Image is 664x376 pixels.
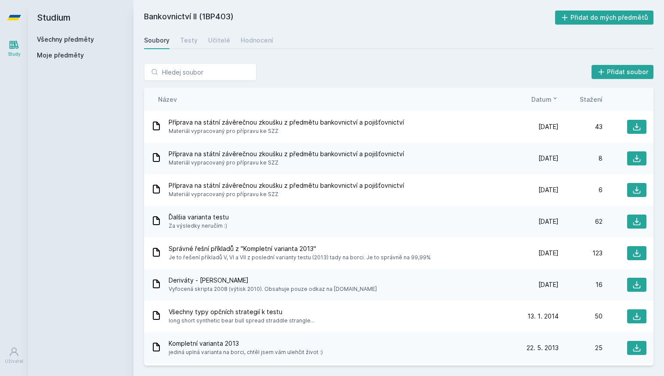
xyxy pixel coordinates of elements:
span: [DATE] [538,122,559,131]
button: Stažení [580,95,603,104]
button: Přidat soubor [592,65,654,79]
div: 50 [559,312,603,321]
h2: Bankovnictví II (1BP403) [144,11,555,25]
span: Datum [531,95,552,104]
div: 6 [559,186,603,194]
div: 8 [559,154,603,163]
span: Příprava na státní závěrečnou zkoušku z předmětu bankovnictví a pojišťovnictví [169,150,404,158]
span: Vyfocená skripta 2008 (výtisk 2010). Obsahuje pouze odkaz na [DOMAIN_NAME] [169,285,377,294]
input: Hledej soubor [144,63,256,81]
span: Za výsledky neručím :) [169,222,229,230]
div: 62 [559,217,603,226]
span: Je to řešení příkladů V, VI a VII z poslední varianty testu (2013) tady na borci. Je to správně n... [169,253,431,262]
span: Ďalšia varianta testu [169,213,229,222]
span: Materiál vypracovaný pro přípravu ke SZZ [169,158,404,167]
span: Materiál vypracovaný pro přípravu ke SZZ [169,190,404,199]
div: 16 [559,280,603,289]
a: Study [2,35,26,62]
a: Uživatel [2,342,26,369]
div: Testy [180,36,198,45]
button: Datum [531,95,559,104]
div: 25 [559,344,603,352]
span: Moje předměty [37,51,84,60]
div: Hodnocení [241,36,273,45]
span: [DATE] [538,217,559,226]
span: 22. 5. 2013 [527,344,559,352]
div: 123 [559,249,603,258]
div: Study [8,51,21,57]
span: [DATE] [538,249,559,258]
span: Kompletní varianta 2013 [169,339,323,348]
div: 43 [559,122,603,131]
a: Hodnocení [241,32,273,49]
span: jediná uplná varianta na borci, chtěl jsem vám ulehčit život :) [169,348,323,357]
a: Testy [180,32,198,49]
button: Název [158,95,177,104]
div: Soubory [144,36,170,45]
span: Příprava na státní závěrečnou zkoušku z předmětu bankovnictví a pojišťovnictví [169,118,404,127]
span: [DATE] [538,280,559,289]
button: Přidat do mých předmětů [555,11,654,25]
a: Soubory [144,32,170,49]
a: Všechny předměty [37,36,94,43]
span: Všechny typy opčních strategií k testu [169,308,314,316]
div: Učitelé [208,36,230,45]
span: [DATE] [538,186,559,194]
div: Uživatel [5,358,23,365]
span: Materiál vypracovaný pro přípravu ke SZZ [169,127,404,136]
span: Příprava na státní závěrečnou zkoušku z předmětu bankovnictví a pojišťovnictví [169,181,404,190]
a: Učitelé [208,32,230,49]
span: Správné řešní příkladů z "Kompletní varianta 2013" [169,244,431,253]
span: long short synthetic bear bull spread straddle strangle... [169,316,314,325]
span: [DATE] [538,154,559,163]
span: Deriváty - [PERSON_NAME] [169,276,377,285]
span: 13. 1. 2014 [527,312,559,321]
